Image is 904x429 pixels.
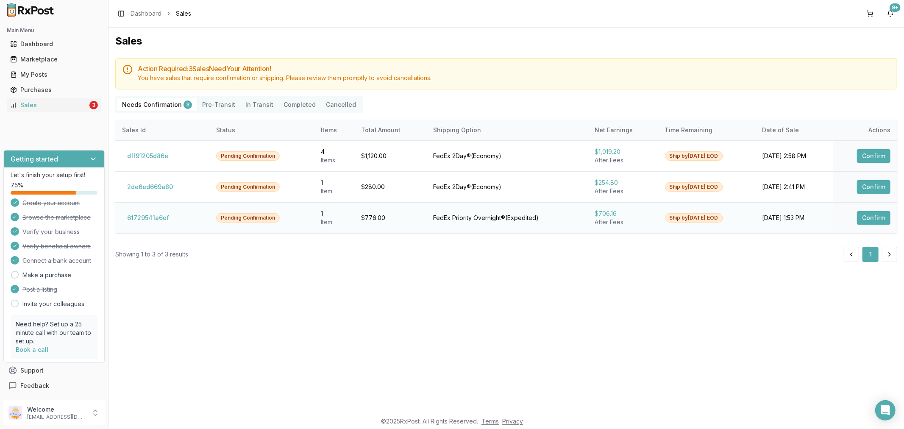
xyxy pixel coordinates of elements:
[20,382,49,390] span: Feedback
[115,34,897,48] h1: Sales
[22,228,80,236] span: Verify your business
[502,418,523,425] a: Privacy
[426,120,588,140] th: Shipping Option
[7,82,101,97] a: Purchases
[7,67,101,82] a: My Posts
[361,152,420,160] div: $1,120.00
[665,182,723,192] div: Ship by [DATE] EOD
[10,40,98,48] div: Dashboard
[321,98,361,111] button: Cancelled
[3,3,58,17] img: RxPost Logo
[857,180,890,194] button: Confirm
[3,83,105,97] button: Purchases
[321,148,348,156] div: 4
[197,98,240,111] button: Pre-Transit
[22,300,84,308] a: Invite your colleagues
[138,65,890,72] h5: Action Required: 3 Sale s Need Your Attention!
[10,55,98,64] div: Marketplace
[8,406,22,420] img: User avatar
[216,213,280,223] div: Pending Confirmation
[321,187,348,195] div: Item
[857,149,890,163] button: Confirm
[595,148,651,156] div: $1,019.20
[216,151,280,161] div: Pending Confirmation
[762,183,827,191] div: [DATE] 2:41 PM
[595,178,651,187] div: $254.80
[665,213,723,223] div: Ship by [DATE] EOD
[22,285,57,294] span: Post a listing
[27,414,86,421] p: [EMAIL_ADDRESS][DOMAIN_NAME]
[833,120,897,140] th: Actions
[433,214,581,222] div: FedEx Priority Overnight® ( Expedited )
[884,7,897,20] button: 9+
[22,242,91,251] span: Verify beneficial owners
[595,187,651,195] div: After Fees
[184,100,192,109] div: 3
[131,9,161,18] a: Dashboard
[3,68,105,81] button: My Posts
[3,37,105,51] button: Dashboard
[321,178,348,187] div: 1
[3,363,105,378] button: Support
[321,209,348,218] div: 1
[857,211,890,225] button: Confirm
[89,101,98,109] div: 3
[22,199,80,207] span: Create your account
[321,218,348,226] div: Item
[176,9,191,18] span: Sales
[216,182,280,192] div: Pending Confirmation
[762,152,827,160] div: [DATE] 2:58 PM
[16,346,48,353] a: Book a call
[240,98,278,111] button: In Transit
[7,27,101,34] h2: Main Menu
[875,400,896,421] div: Open Intercom Messenger
[209,120,314,140] th: Status
[890,3,901,12] div: 9+
[658,120,755,140] th: Time Remaining
[354,120,426,140] th: Total Amount
[11,181,23,189] span: 75 %
[22,271,71,279] a: Make a purchase
[595,218,651,226] div: After Fees
[22,256,91,265] span: Connect a bank account
[10,86,98,94] div: Purchases
[11,154,58,164] h3: Getting started
[10,101,88,109] div: Sales
[862,247,879,262] button: 1
[3,53,105,66] button: Marketplace
[11,171,97,179] p: Let's finish your setup first!
[278,98,321,111] button: Completed
[138,74,890,82] div: You have sales that require confirmation or shipping. Please review them promptly to avoid cancel...
[7,52,101,67] a: Marketplace
[115,120,209,140] th: Sales Id
[122,211,174,225] button: 61729541a6ef
[115,250,188,259] div: Showing 1 to 3 of 3 results
[3,378,105,393] button: Feedback
[588,120,658,140] th: Net Earnings
[22,213,91,222] span: Browse the marketplace
[27,405,86,414] p: Welcome
[16,320,92,345] p: Need help? Set up a 25 minute call with our team to set up.
[314,120,354,140] th: Items
[755,120,834,140] th: Date of Sale
[3,98,105,112] button: Sales3
[10,70,98,79] div: My Posts
[433,183,581,191] div: FedEx 2Day® ( Economy )
[117,98,197,111] button: Needs Confirmation
[122,149,173,163] button: dff91205d86e
[762,214,827,222] div: [DATE] 1:53 PM
[131,9,191,18] nav: breadcrumb
[361,183,420,191] div: $280.00
[361,214,420,222] div: $776.00
[321,156,348,164] div: Item s
[595,209,651,218] div: $706.16
[7,36,101,52] a: Dashboard
[481,418,499,425] a: Terms
[665,151,723,161] div: Ship by [DATE] EOD
[122,180,178,194] button: 2de6ed669a80
[595,156,651,164] div: After Fees
[7,97,101,113] a: Sales3
[433,152,581,160] div: FedEx 2Day® ( Economy )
